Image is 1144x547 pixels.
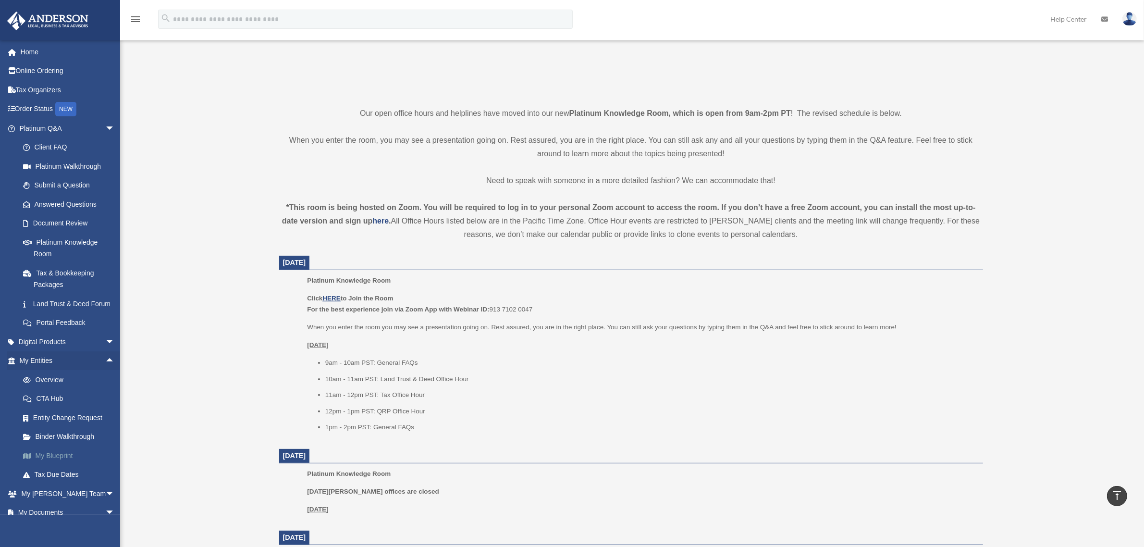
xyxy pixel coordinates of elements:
[55,102,76,116] div: NEW
[13,408,129,427] a: Entity Change Request
[13,294,129,313] a: Land Trust & Deed Forum
[7,42,129,62] a: Home
[7,484,129,503] a: My [PERSON_NAME] Teamarrow_drop_down
[307,322,976,333] p: When you enter the room you may see a presentation going on. Rest assured, you are in the right p...
[279,201,983,241] div: All Office Hours listed below are in the Pacific Time Zone. Office Hour events are restricted to ...
[7,80,129,99] a: Tax Organizers
[322,295,340,302] a: HERE
[130,17,141,25] a: menu
[307,277,391,284] span: Platinum Knowledge Room
[130,13,141,25] i: menu
[13,370,129,389] a: Overview
[7,503,129,522] a: My Documentsarrow_drop_down
[283,259,306,266] span: [DATE]
[389,217,391,225] strong: .
[13,427,129,447] a: Binder Walkthrough
[7,332,129,351] a: Digital Productsarrow_drop_down
[105,484,124,504] span: arrow_drop_down
[283,534,306,541] span: [DATE]
[4,12,91,30] img: Anderson Advisors Platinum Portal
[279,134,983,161] p: When you enter the room, you may see a presentation going on. Rest assured, you are in the right ...
[160,13,171,24] i: search
[1122,12,1137,26] img: User Pic
[325,357,976,369] li: 9am - 10am PST: General FAQs
[307,306,489,313] b: For the best experience join via Zoom App with Webinar ID:
[325,373,976,385] li: 10am - 11am PST: Land Trust & Deed Office Hour
[569,109,791,117] strong: Platinum Knowledge Room, which is open from 9am-2pm PT
[13,195,129,214] a: Answered Questions
[283,452,306,460] span: [DATE]
[13,389,129,409] a: CTA Hub
[282,203,976,225] strong: *This room is being hosted on Zoom. You will be required to log in to your personal Zoom account ...
[7,119,129,138] a: Platinum Q&Aarrow_drop_down
[279,107,983,120] p: Our open office hours and helplines have moved into our new ! The revised schedule is below.
[7,62,129,81] a: Online Ordering
[307,295,393,302] b: Click to Join the Room
[325,406,976,417] li: 12pm - 1pm PST: QRP Office Hour
[13,313,129,333] a: Portal Feedback
[13,138,129,157] a: Client FAQ
[13,157,129,176] a: Platinum Walkthrough
[13,263,129,294] a: Tax & Bookkeeping Packages
[307,293,976,315] p: 913 7102 0047
[325,422,976,433] li: 1pm - 2pm PST: General FAQs
[105,119,124,138] span: arrow_drop_down
[307,488,439,495] b: [DATE][PERSON_NAME] offices are closed
[105,332,124,352] span: arrow_drop_down
[1107,486,1127,506] a: vertical_align_top
[13,446,129,465] a: My Blueprint
[307,506,329,513] u: [DATE]
[325,389,976,401] li: 11am - 12pm PST: Tax Office Hour
[307,341,329,348] u: [DATE]
[13,233,124,263] a: Platinum Knowledge Room
[105,503,124,523] span: arrow_drop_down
[7,351,129,371] a: My Entitiesarrow_drop_up
[13,214,129,233] a: Document Review
[7,99,129,119] a: Order StatusNEW
[372,217,389,225] a: here
[13,465,129,485] a: Tax Due Dates
[105,351,124,371] span: arrow_drop_up
[13,176,129,195] a: Submit a Question
[1111,490,1123,501] i: vertical_align_top
[279,174,983,187] p: Need to speak with someone in a more detailed fashion? We can accommodate that!
[307,470,391,477] span: Platinum Knowledge Room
